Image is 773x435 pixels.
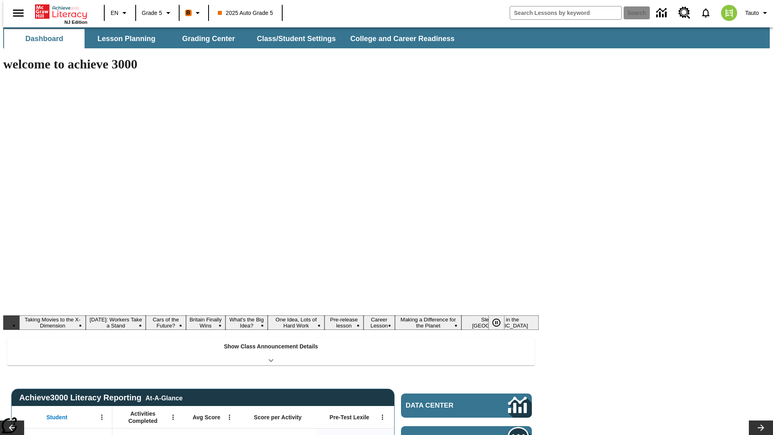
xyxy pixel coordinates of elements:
span: Pre-Test Lexile [330,414,370,421]
button: Slide 6 One Idea, Lots of Hard Work [268,315,324,330]
button: Grading Center [168,29,249,48]
button: Slide 7 Pre-release lesson [324,315,364,330]
button: Open Menu [167,411,179,423]
button: Slide 1 Taking Movies to the X-Dimension [19,315,86,330]
a: Data Center [401,394,532,418]
p: Show Class Announcement Details [224,342,318,351]
span: B [186,8,190,18]
button: Profile/Settings [742,6,773,20]
span: Avg Score [192,414,220,421]
button: Slide 5 What's the Big Idea? [225,315,268,330]
button: Slide 4 Britain Finally Wins [186,315,225,330]
button: Class/Student Settings [250,29,342,48]
span: Grade 5 [142,9,162,17]
div: SubNavbar [3,29,462,48]
button: Boost Class color is orange. Change class color [182,6,206,20]
a: Notifications [695,2,716,23]
h1: welcome to achieve 3000 [3,57,539,72]
div: At-A-Glance [145,393,182,402]
button: Grade: Grade 5, Select a grade [138,6,176,20]
span: Tauto [745,9,759,17]
button: Language: EN, Select a language [107,6,133,20]
span: Data Center [406,402,481,410]
div: Home [35,3,87,25]
img: avatar image [721,5,737,21]
a: Resource Center, Will open in new tab [674,2,695,24]
button: Slide 10 Sleepless in the Animal Kingdom [461,315,539,330]
button: Open Menu [376,411,389,423]
button: Lesson carousel, Next [749,420,773,435]
a: Home [35,4,87,20]
button: Open side menu [6,1,30,25]
button: Select a new avatar [716,2,742,23]
span: 2025 Auto Grade 5 [218,9,273,17]
button: Slide 9 Making a Difference for the Planet [395,315,461,330]
button: Slide 8 Career Lesson [364,315,395,330]
button: Dashboard [4,29,85,48]
div: SubNavbar [3,27,770,48]
span: Achieve3000 Literacy Reporting [19,393,183,402]
button: Slide 3 Cars of the Future? [146,315,186,330]
span: EN [111,9,118,17]
span: NJ Edition [64,20,87,25]
button: Pause [488,315,504,330]
button: College and Career Readiness [344,29,461,48]
a: Data Center [651,2,674,24]
div: Show Class Announcement Details [7,338,535,365]
span: Activities Completed [116,410,169,425]
button: Lesson Planning [86,29,167,48]
button: Open Menu [96,411,108,423]
span: Score per Activity [254,414,302,421]
button: Slide 2 Labor Day: Workers Take a Stand [86,315,146,330]
input: search field [510,6,621,19]
button: Open Menu [223,411,236,423]
div: Pause [488,315,513,330]
span: Student [46,414,67,421]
